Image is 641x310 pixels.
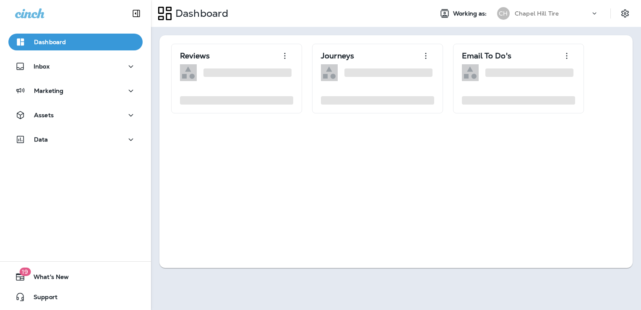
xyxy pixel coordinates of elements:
button: Settings [618,6,633,21]
span: Working as: [453,10,489,17]
p: Dashboard [34,39,66,45]
button: Support [8,289,143,305]
button: Collapse Sidebar [125,5,148,22]
button: 19What's New [8,268,143,285]
span: Support [25,294,57,304]
p: Email To Do's [462,52,511,60]
div: CH [497,7,510,20]
button: Marketing [8,82,143,99]
p: Data [34,136,48,143]
button: Assets [8,107,143,123]
p: Chapel Hill Tire [515,10,559,17]
p: Journeys [321,52,354,60]
button: Inbox [8,58,143,75]
p: Inbox [34,63,50,70]
span: 19 [19,268,31,276]
p: Marketing [34,87,63,94]
p: Dashboard [172,7,228,20]
span: What's New [25,273,69,284]
button: Dashboard [8,34,143,50]
button: Data [8,131,143,148]
p: Assets [34,112,54,118]
p: Reviews [180,52,210,60]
